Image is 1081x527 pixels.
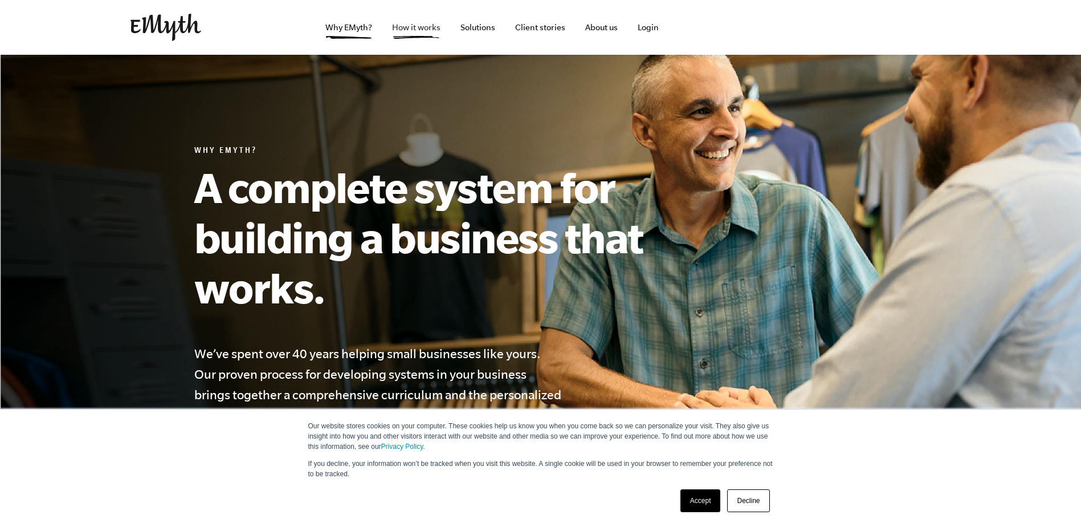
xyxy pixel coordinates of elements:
[194,162,696,313] h1: A complete system for building a business that works.
[680,489,721,512] a: Accept
[194,146,696,157] h6: Why EMyth?
[706,15,826,40] iframe: Embedded CTA
[727,489,769,512] a: Decline
[308,459,773,479] p: If you decline, your information won’t be tracked when you visit this website. A single cookie wi...
[831,15,951,40] iframe: Embedded CTA
[130,14,201,41] img: EMyth
[194,343,564,446] h4: We’ve spent over 40 years helping small businesses like yours. Our proven process for developing ...
[308,421,773,452] p: Our website stores cookies on your computer. These cookies help us know you when you come back so...
[381,443,423,451] a: Privacy Policy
